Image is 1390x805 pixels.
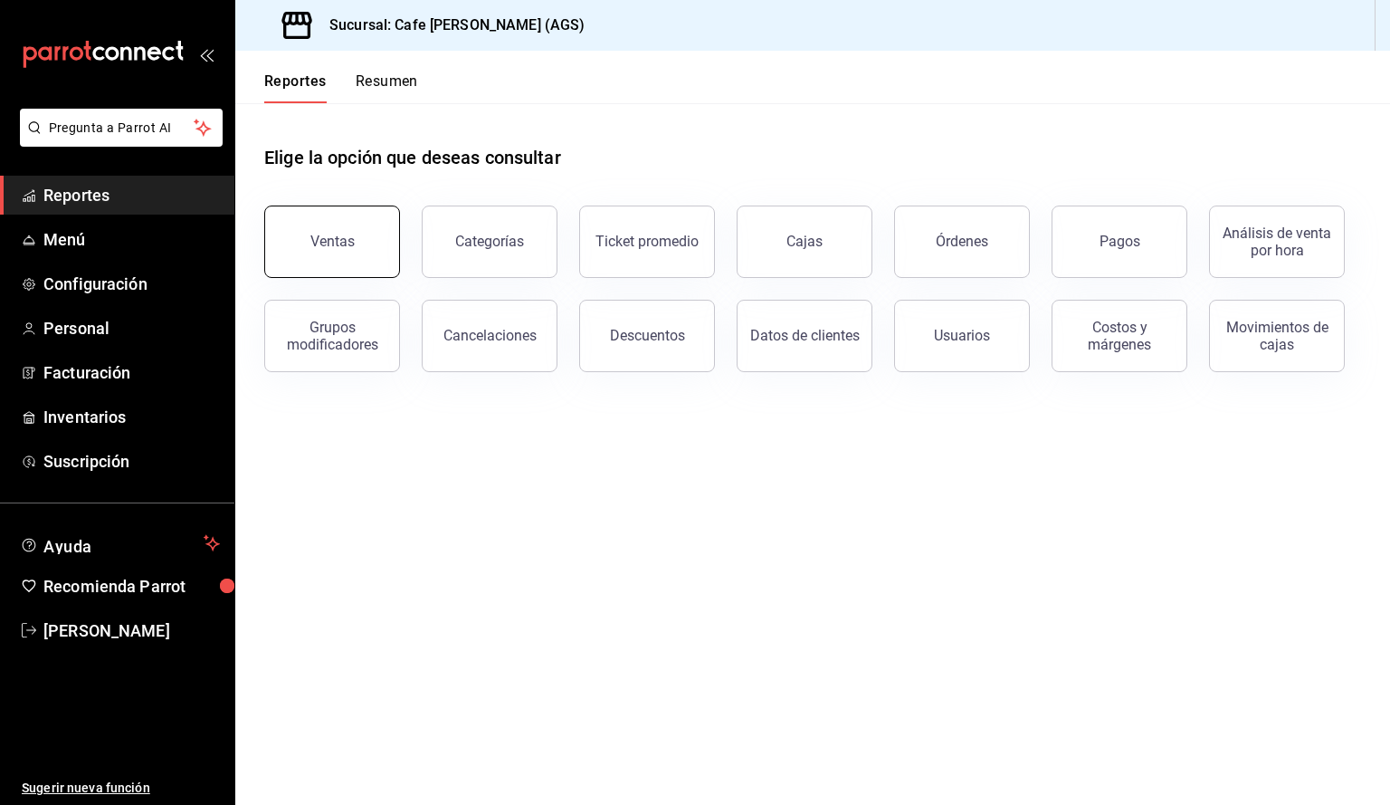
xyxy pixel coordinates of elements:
[786,233,823,250] div: Cajas
[43,574,220,599] span: Recomienda Parrot
[579,206,715,278] button: Ticket promedio
[455,233,524,250] div: Categorías
[43,449,220,474] span: Suscripción
[750,327,860,344] div: Datos de clientes
[1209,300,1345,372] button: Movimientos de cajas
[422,206,557,278] button: Categorías
[894,300,1030,372] button: Usuarios
[1221,319,1333,353] div: Movimientos de cajas
[579,300,715,372] button: Descuentos
[264,72,327,103] button: Reportes
[356,72,418,103] button: Resumen
[20,109,223,147] button: Pregunta a Parrot AI
[199,47,214,62] button: open_drawer_menu
[894,206,1030,278] button: Órdenes
[1100,233,1140,250] div: Pagos
[43,405,220,429] span: Inventarios
[43,183,220,207] span: Reportes
[737,300,872,372] button: Datos de clientes
[264,206,400,278] button: Ventas
[936,233,988,250] div: Órdenes
[315,14,585,36] h3: Sucursal: Cafe [PERSON_NAME] (AGS)
[1052,206,1187,278] button: Pagos
[264,300,400,372] button: Grupos modificadores
[1063,319,1176,353] div: Costos y márgenes
[43,316,220,340] span: Personal
[43,532,196,554] span: Ayuda
[610,327,685,344] div: Descuentos
[43,227,220,252] span: Menú
[1209,206,1345,278] button: Análisis de venta por hora
[43,272,220,296] span: Configuración
[1052,300,1187,372] button: Costos y márgenes
[310,233,355,250] div: Ventas
[43,360,220,385] span: Facturación
[22,779,220,798] span: Sugerir nueva función
[934,327,990,344] div: Usuarios
[13,131,223,150] a: Pregunta a Parrot AI
[595,233,699,250] div: Ticket promedio
[276,319,388,353] div: Grupos modificadores
[264,144,561,171] h1: Elige la opción que deseas consultar
[422,300,557,372] button: Cancelaciones
[49,119,195,138] span: Pregunta a Parrot AI
[1221,225,1333,259] div: Análisis de venta por hora
[264,72,418,103] div: navigation tabs
[443,327,537,344] div: Cancelaciones
[43,618,220,643] span: [PERSON_NAME]
[737,206,872,278] button: Cajas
